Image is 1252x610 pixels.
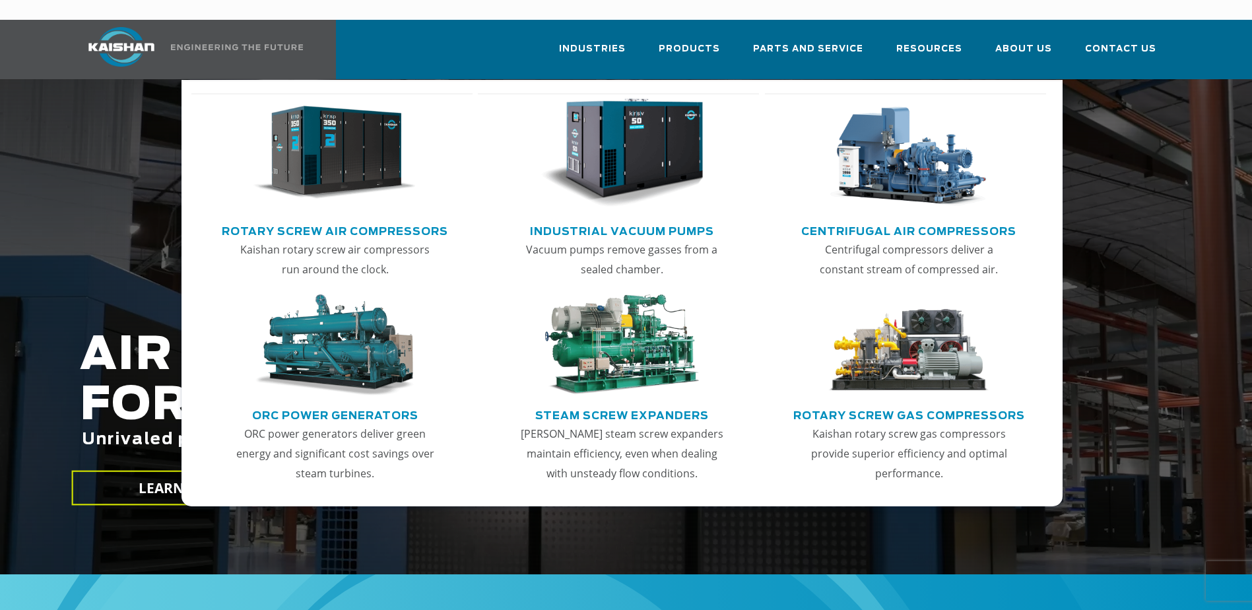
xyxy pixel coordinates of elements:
[1085,32,1156,77] a: Contact Us
[82,432,647,448] span: Unrivaled performance with up to 35% energy cost savings.
[541,294,703,396] img: thumb-Steam-Screw-Expanders
[793,404,1025,424] a: Rotary Screw Gas Compressors
[828,98,990,208] img: thumb-Centrifugal-Air-Compressors
[559,42,626,57] span: Industries
[80,331,988,490] h2: AIR COMPRESSORS FOR THE
[232,424,438,483] p: ORC power generators deliver green energy and significant cost savings over steam turbines.
[530,220,714,240] a: Industrial Vacuum Pumps
[253,98,416,208] img: thumb-Rotary-Screw-Air-Compressors
[71,471,296,506] a: LEARN MORE
[138,479,229,498] span: LEARN MORE
[535,404,709,424] a: Steam Screw Expanders
[222,220,448,240] a: Rotary Screw Air Compressors
[252,404,418,424] a: ORC Power Generators
[519,424,725,483] p: [PERSON_NAME] steam screw expanders maintain efficiency, even when dealing with unsteady flow con...
[995,32,1052,77] a: About Us
[753,42,863,57] span: Parts and Service
[659,32,720,77] a: Products
[995,42,1052,57] span: About Us
[896,42,962,57] span: Resources
[541,98,703,208] img: thumb-Industrial-Vacuum-Pumps
[559,32,626,77] a: Industries
[828,294,990,396] img: thumb-Rotary-Screw-Gas-Compressors
[806,240,1012,279] p: Centrifugal compressors deliver a constant stream of compressed air.
[72,20,306,79] a: Kaishan USA
[659,42,720,57] span: Products
[519,240,725,279] p: Vacuum pumps remove gasses from a sealed chamber.
[232,240,438,279] p: Kaishan rotary screw air compressors run around the clock.
[896,32,962,77] a: Resources
[753,32,863,77] a: Parts and Service
[72,27,171,67] img: kaishan logo
[1085,42,1156,57] span: Contact Us
[806,424,1012,483] p: Kaishan rotary screw gas compressors provide superior efficiency and optimal performance.
[801,220,1016,240] a: Centrifugal Air Compressors
[171,44,303,50] img: Engineering the future
[253,294,416,396] img: thumb-ORC-Power-Generators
